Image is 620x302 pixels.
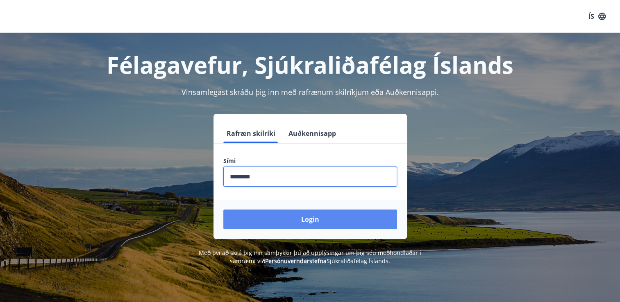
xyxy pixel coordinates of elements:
a: Persónuverndarstefna [265,257,327,265]
span: Með því að skrá þig inn samþykkir þú að upplýsingar um þig séu meðhöndlaðar í samræmi við Sjúkral... [199,249,421,265]
button: Auðkennisapp [285,124,339,143]
h1: Félagavefur, Sjúkraliðafélag Íslands [25,49,595,80]
span: Vinsamlegast skráðu þig inn með rafrænum skilríkjum eða Auðkennisappi. [182,87,439,97]
button: ÍS [584,9,610,24]
button: Login [223,210,397,229]
label: Sími [223,157,397,165]
button: Rafræn skilríki [223,124,279,143]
